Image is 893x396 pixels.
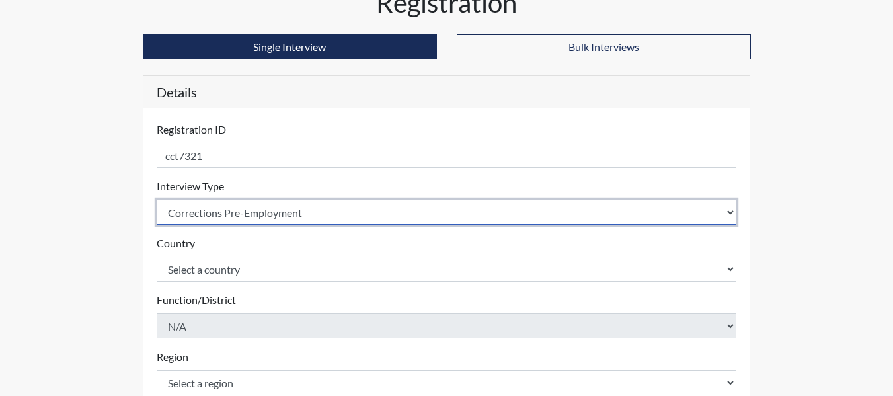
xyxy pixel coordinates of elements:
[157,292,236,308] label: Function/District
[143,76,750,108] h5: Details
[157,235,195,251] label: Country
[157,143,737,168] input: Insert a Registration ID, which needs to be a unique alphanumeric value for each interviewee
[157,349,188,365] label: Region
[457,34,751,59] button: Bulk Interviews
[157,122,226,138] label: Registration ID
[143,34,437,59] button: Single Interview
[157,178,224,194] label: Interview Type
